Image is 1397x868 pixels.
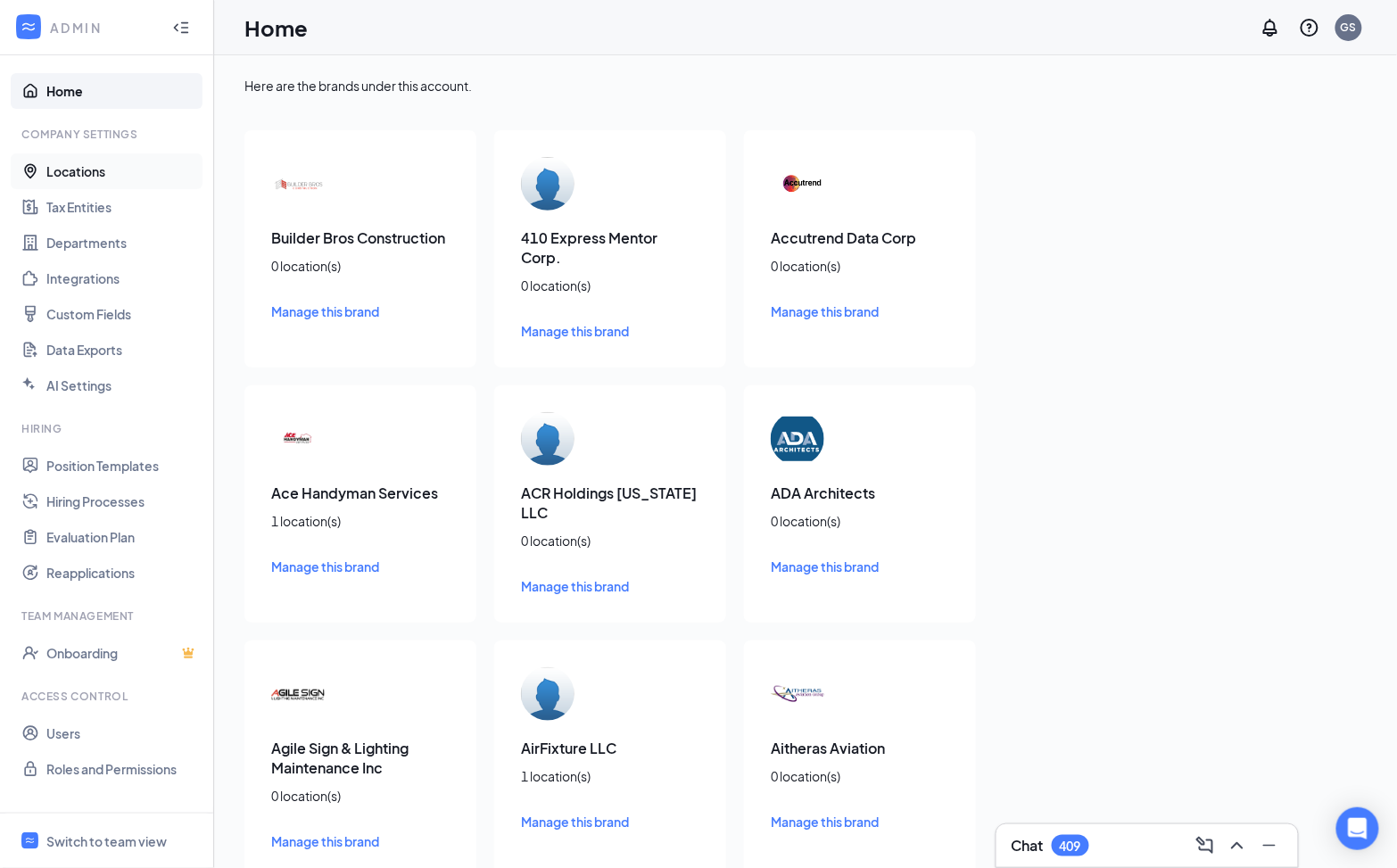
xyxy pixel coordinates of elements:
[46,296,199,332] a: Custom Fields
[1227,835,1248,856] svg: ChevronUp
[771,157,824,211] img: Accutrend Data Corp logo
[521,484,699,523] h3: ACR Holdings [US_STATE] LLC
[521,767,699,785] div: 1 location(s)
[521,578,629,594] span: Manage this brand
[21,421,195,436] div: Hiring
[771,303,879,319] span: Manage this brand
[21,689,195,704] div: Access control
[24,835,36,847] svg: WorkstreamLogo
[271,787,450,805] div: 0 location(s)
[244,77,1367,95] div: Here are the brands under this account.
[521,321,699,341] a: Manage this brand
[1341,20,1357,35] div: GS
[771,558,879,575] span: Manage this brand
[46,519,199,555] a: Evaluation Plan
[46,555,199,591] a: Reapplications
[771,739,949,758] h3: Aitheras Aviation
[771,412,824,466] img: ADA Architects logo
[271,484,450,503] h3: Ace Handyman Services
[271,558,379,575] span: Manage this brand
[521,412,575,466] img: ACR Holdings Delaware LLC logo
[771,814,879,830] span: Manage this brand
[1260,17,1281,38] svg: Notifications
[1191,831,1219,860] button: ComposeMessage
[271,557,450,576] a: Manage this brand
[521,157,575,211] img: 410 Express Mentor Corp. logo
[771,257,949,275] div: 0 location(s)
[50,19,156,37] div: ADMIN
[771,302,949,321] a: Manage this brand
[20,18,37,36] svg: WorkstreamLogo
[271,833,379,849] span: Manage this brand
[46,332,199,368] a: Data Exports
[1223,831,1252,860] button: ChevronUp
[46,484,199,519] a: Hiring Processes
[1299,17,1320,38] svg: QuestionInfo
[46,448,199,484] a: Position Templates
[521,323,629,339] span: Manage this brand
[521,814,629,830] span: Manage this brand
[771,767,949,785] div: 0 location(s)
[21,608,195,624] div: Team Management
[771,512,949,530] div: 0 location(s)
[1336,807,1379,850] div: Open Intercom Messenger
[521,277,699,294] div: 0 location(s)
[771,667,824,721] img: Aitheras Aviation logo
[1259,835,1280,856] svg: Minimize
[771,557,949,576] a: Manage this brand
[271,157,325,211] img: Builder Bros Construction logo
[271,667,325,721] img: Agile Sign & Lighting Maintenance Inc logo
[271,302,450,321] a: Manage this brand
[46,153,199,189] a: Locations
[271,831,450,851] a: Manage this brand
[521,576,699,596] a: Manage this brand
[1060,839,1081,854] div: 409
[244,12,308,43] h1: Home
[771,812,949,831] a: Manage this brand
[1194,835,1216,856] svg: ComposeMessage
[46,368,199,403] a: AI Settings
[46,751,199,787] a: Roles and Permissions
[271,303,379,319] span: Manage this brand
[521,228,699,268] h3: 410 Express Mentor Corp.
[521,532,699,550] div: 0 location(s)
[46,260,199,296] a: Integrations
[771,228,949,248] h3: Accutrend Data Corp
[271,257,450,275] div: 0 location(s)
[46,715,199,751] a: Users
[521,667,575,721] img: AirFixture LLC logo
[46,73,199,109] a: Home
[21,127,195,142] div: Company Settings
[1255,831,1284,860] button: Minimize
[771,484,949,503] h3: ADA Architects
[271,512,450,530] div: 1 location(s)
[271,228,450,248] h3: Builder Bros Construction
[46,189,199,225] a: Tax Entities
[46,225,199,260] a: Departments
[521,739,699,758] h3: AirFixture LLC
[1011,836,1043,856] h3: Chat
[271,412,325,466] img: Ace Handyman Services logo
[46,635,199,671] a: OnboardingCrown
[271,739,450,778] h3: Agile Sign & Lighting Maintenance Inc
[172,19,190,37] svg: Collapse
[521,812,699,831] a: Manage this brand
[46,832,167,850] div: Switch to team view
